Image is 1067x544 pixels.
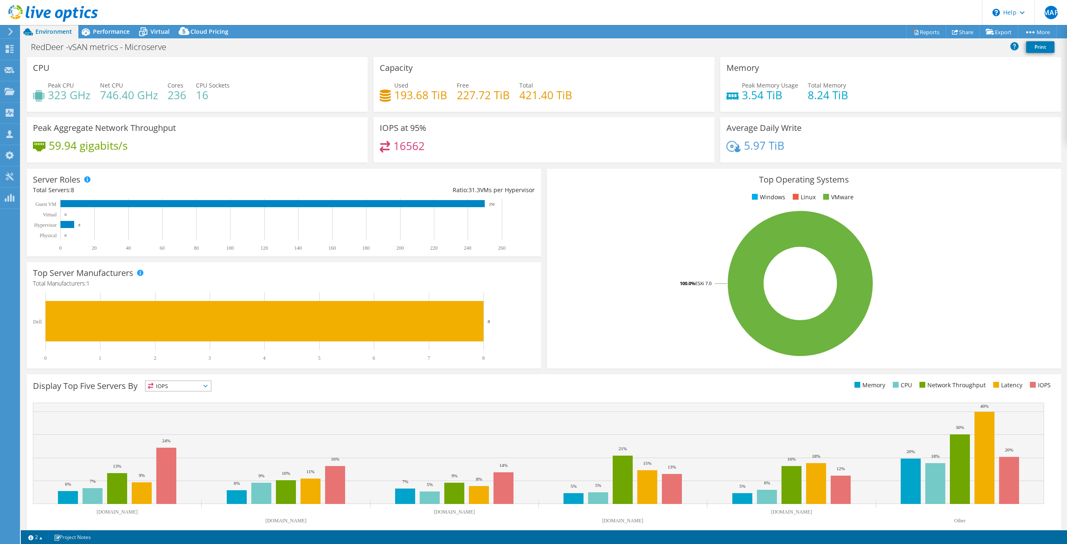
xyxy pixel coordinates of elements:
[35,201,56,207] text: Guest VM
[126,245,131,251] text: 40
[65,481,71,486] text: 6%
[43,212,57,218] text: Virtual
[1026,41,1054,53] a: Print
[139,473,145,478] text: 9%
[318,355,321,361] text: 5
[33,175,80,184] h3: Server Roles
[100,81,123,89] span: Net CPU
[499,463,508,468] text: 14%
[808,81,846,89] span: Total Memory
[771,509,812,515] text: [DOMAIN_NAME]
[489,202,495,206] text: 250
[380,123,426,133] h3: IOPS at 95%
[482,355,485,361] text: 8
[282,471,290,476] text: 10%
[93,28,130,35] span: Performance
[373,355,375,361] text: 6
[837,466,845,471] text: 12%
[750,193,785,202] li: Windows
[821,193,854,202] li: VMware
[396,245,404,251] text: 200
[306,469,315,474] text: 11%
[33,319,42,325] text: Dell
[954,518,965,524] text: Other
[162,438,170,443] text: 24%
[380,63,413,73] h3: Capacity
[457,81,469,89] span: Free
[190,28,228,35] span: Cloud Pricing
[154,355,156,361] text: 2
[428,355,430,361] text: 7
[764,480,770,485] text: 6%
[48,90,90,100] h4: 323 GHz
[1018,25,1057,38] a: More
[595,483,601,488] text: 5%
[695,280,711,286] tspan: ESXi 7.0
[488,319,490,324] text: 8
[464,245,471,251] text: 240
[23,532,48,542] a: 2
[196,81,230,89] span: CPU Sockets
[553,175,1055,184] h3: Top Operating Systems
[457,90,510,100] h4: 227.72 TiB
[113,464,121,469] text: 13%
[742,81,798,89] span: Peak Memory Usage
[208,355,211,361] text: 3
[476,476,482,481] text: 8%
[328,245,336,251] text: 160
[44,355,47,361] text: 0
[48,532,97,542] a: Project Notes
[92,245,97,251] text: 20
[71,186,74,194] span: 8
[956,425,964,430] text: 30%
[946,25,980,38] a: Share
[571,484,577,489] text: 5%
[434,509,475,515] text: [DOMAIN_NAME]
[519,81,533,89] span: Total
[726,123,802,133] h3: Average Daily Write
[451,473,458,478] text: 9%
[891,381,912,390] li: CPU
[1044,6,1058,19] span: MAP
[263,355,265,361] text: 4
[906,25,946,38] a: Reports
[86,279,90,287] span: 1
[852,381,885,390] li: Memory
[27,43,179,52] h1: RedDeer -vSAN metrics - Microserve
[393,141,425,150] h4: 16562
[468,186,480,194] span: 31.3
[739,484,746,489] text: 5%
[265,518,307,524] text: [DOMAIN_NAME]
[33,268,133,278] h3: Top Server Manufacturers
[991,381,1022,390] li: Latency
[619,446,627,451] text: 21%
[992,9,1000,16] svg: \n
[59,245,62,251] text: 0
[602,518,644,524] text: [DOMAIN_NAME]
[150,28,170,35] span: Virtual
[160,245,165,251] text: 60
[742,90,798,100] h4: 3.54 TiB
[78,223,80,227] text: 8
[284,186,535,195] div: Ratio: VMs per Hypervisor
[498,245,506,251] text: 260
[680,280,695,286] tspan: 100.0%
[812,454,820,459] text: 18%
[33,123,176,133] h3: Peak Aggregate Network Throughput
[931,454,939,459] text: 18%
[33,279,535,288] h4: Total Manufacturers:
[234,481,240,486] text: 6%
[97,509,138,515] text: [DOMAIN_NAME]
[744,141,784,150] h4: 5.97 TiB
[726,63,759,73] h3: Memory
[362,245,370,251] text: 180
[258,473,265,478] text: 9%
[100,90,158,100] h4: 746.40 GHz
[34,222,57,228] text: Hypervisor
[48,81,74,89] span: Peak CPU
[49,141,128,150] h4: 59.94 gigabits/s
[427,482,433,487] text: 5%
[402,479,408,484] text: 7%
[168,81,183,89] span: Cores
[194,245,199,251] text: 80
